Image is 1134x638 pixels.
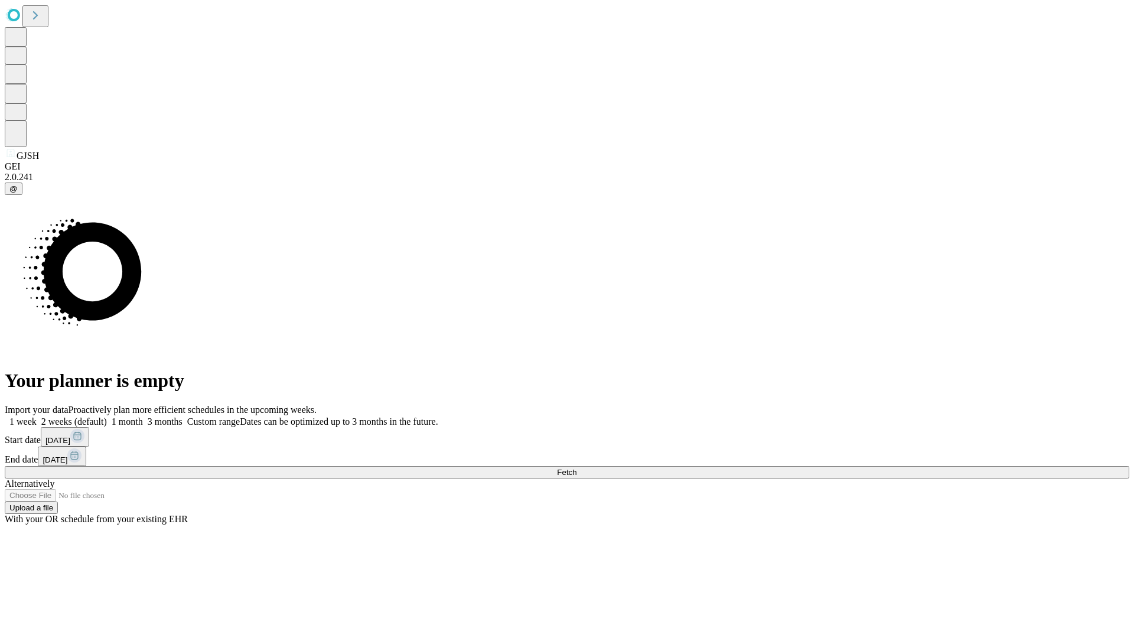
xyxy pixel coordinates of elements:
span: 2 weeks (default) [41,416,107,427]
button: Upload a file [5,502,58,514]
span: 1 month [112,416,143,427]
div: 2.0.241 [5,172,1129,183]
button: @ [5,183,22,195]
div: GEI [5,161,1129,172]
button: [DATE] [41,427,89,447]
span: [DATE] [43,455,67,464]
span: With your OR schedule from your existing EHR [5,514,188,524]
h1: Your planner is empty [5,370,1129,392]
button: Fetch [5,466,1129,479]
span: Import your data [5,405,69,415]
span: GJSH [17,151,39,161]
span: 1 week [9,416,37,427]
span: Custom range [187,416,240,427]
span: [DATE] [45,436,70,445]
span: 3 months [148,416,183,427]
div: Start date [5,427,1129,447]
span: Alternatively [5,479,54,489]
span: Proactively plan more efficient schedules in the upcoming weeks. [69,405,317,415]
div: End date [5,447,1129,466]
span: Dates can be optimized up to 3 months in the future. [240,416,438,427]
button: [DATE] [38,447,86,466]
span: @ [9,184,18,193]
span: Fetch [557,468,576,477]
